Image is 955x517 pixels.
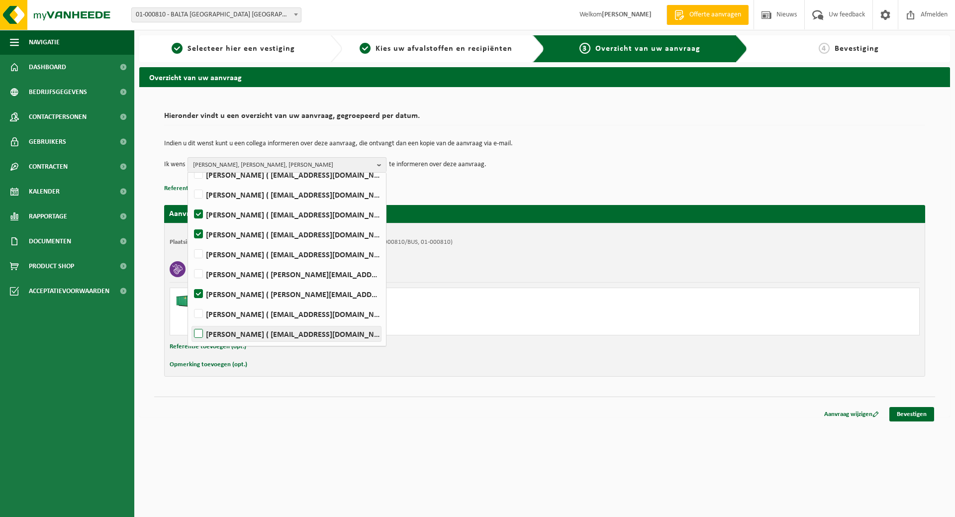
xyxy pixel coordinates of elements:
label: [PERSON_NAME] ( [EMAIL_ADDRESS][DOMAIN_NAME] ) [192,207,381,222]
span: 3 [579,43,590,54]
span: Contactpersonen [29,104,87,129]
h2: Hieronder vindt u een overzicht van uw aanvraag, gegroepeerd per datum. [164,112,925,125]
a: Offerte aanvragen [667,5,749,25]
label: [PERSON_NAME] ( [EMAIL_ADDRESS][DOMAIN_NAME] ) [192,307,381,321]
span: Acceptatievoorwaarden [29,279,109,304]
span: Kies uw afvalstoffen en recipiënten [376,45,512,53]
label: [PERSON_NAME] ( [EMAIL_ADDRESS][DOMAIN_NAME] ) [192,326,381,341]
span: Gebruikers [29,129,66,154]
span: 4 [819,43,830,54]
div: Ophalen en plaatsen lege container [215,309,584,317]
span: 1 [172,43,183,54]
label: [PERSON_NAME] ( [PERSON_NAME][EMAIL_ADDRESS][DOMAIN_NAME] ) [192,287,381,302]
span: Kalender [29,179,60,204]
span: Contracten [29,154,68,179]
label: [PERSON_NAME] ( [EMAIL_ADDRESS][DOMAIN_NAME] ) [192,227,381,242]
label: [PERSON_NAME] ( [PERSON_NAME][EMAIL_ADDRESS][DOMAIN_NAME] ) [192,267,381,282]
button: Referentie toevoegen (opt.) [170,340,246,353]
p: Indien u dit wenst kunt u een collega informeren over deze aanvraag, die ontvangt dan een kopie v... [164,140,925,147]
span: Navigatie [29,30,60,55]
h2: Overzicht van uw aanvraag [139,67,950,87]
span: Product Shop [29,254,74,279]
strong: Aanvraag voor [DATE] [169,210,244,218]
span: Rapportage [29,204,67,229]
span: Overzicht van uw aanvraag [595,45,700,53]
span: [PERSON_NAME], [PERSON_NAME], [PERSON_NAME] [193,158,373,173]
a: Aanvraag wijzigen [817,407,886,421]
label: [PERSON_NAME] ( [EMAIL_ADDRESS][DOMAIN_NAME] ) [192,187,381,202]
p: Ik wens [164,157,185,172]
div: Aantal: 2 [215,322,584,330]
p: te informeren over deze aanvraag. [389,157,486,172]
button: Opmerking toevoegen (opt.) [170,358,247,371]
a: Bevestigen [889,407,934,421]
a: 1Selecteer hier een vestiging [144,43,322,55]
img: HK-XA-30-GN-00.png [175,293,205,308]
button: [PERSON_NAME], [PERSON_NAME], [PERSON_NAME] [188,157,386,172]
span: Dashboard [29,55,66,80]
span: Bevestiging [835,45,879,53]
span: Bedrijfsgegevens [29,80,87,104]
strong: [PERSON_NAME] [602,11,652,18]
button: Referentie toevoegen (opt.) [164,182,241,195]
label: [PERSON_NAME] ( [EMAIL_ADDRESS][DOMAIN_NAME] ) [192,167,381,182]
span: 01-000810 - BALTA OUDENAARDE NV - OUDENAARDE [132,8,301,22]
a: 2Kies uw afvalstoffen en recipiënten [347,43,525,55]
label: [PERSON_NAME] ( [EMAIL_ADDRESS][DOMAIN_NAME] ) [192,247,381,262]
strong: Plaatsingsadres: [170,239,213,245]
span: Selecteer hier een vestiging [188,45,295,53]
span: Offerte aanvragen [687,10,744,20]
span: 2 [360,43,371,54]
span: 01-000810 - BALTA OUDENAARDE NV - OUDENAARDE [131,7,301,22]
span: Documenten [29,229,71,254]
